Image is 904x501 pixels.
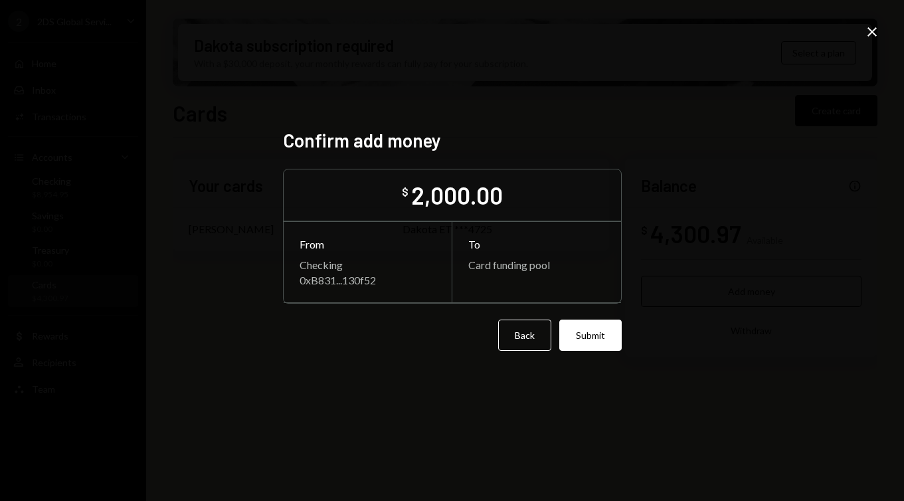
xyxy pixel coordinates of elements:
[300,238,436,250] div: From
[300,258,436,271] div: Checking
[468,258,605,271] div: Card funding pool
[283,128,622,153] h2: Confirm add money
[300,274,436,286] div: 0xB831...130f52
[402,185,408,199] div: $
[559,320,622,351] button: Submit
[468,238,605,250] div: To
[498,320,551,351] button: Back
[411,180,503,210] div: 2,000.00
